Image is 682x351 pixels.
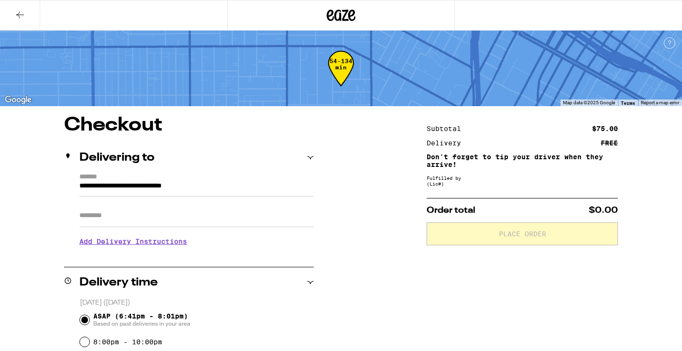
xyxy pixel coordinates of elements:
span: Map data ©2025 Google [563,100,615,105]
div: FREE [601,140,618,146]
div: 54-134 min [328,58,354,94]
img: Google [2,94,34,106]
div: $75.00 [592,125,618,132]
span: $0.00 [589,206,618,215]
span: ASAP (6:41pm - 8:01pm) [93,312,190,328]
div: Subtotal [427,125,468,132]
button: Place Order [427,222,618,245]
label: 8:00pm - 10:00pm [93,338,162,346]
p: We'll contact you at [PHONE_NUMBER] when we arrive [79,252,314,260]
div: Delivery [427,140,468,146]
span: Place Order [499,230,546,237]
h2: Delivering to [79,152,154,164]
span: Order total [427,206,475,215]
h2: Delivery time [79,277,158,288]
iframe: Opens a widget where you can find more information [620,322,672,346]
div: Fulfilled by (Lic# ) [427,175,618,186]
h1: Checkout [64,116,314,135]
span: Based on past deliveries in your area [93,320,190,328]
h3: Add Delivery Instructions [79,230,314,252]
a: Terms [621,100,635,106]
p: Don't forget to tip your driver when they arrive! [427,153,618,168]
a: Open this area in Google Maps (opens a new window) [2,94,34,106]
a: Report a map error [641,100,679,105]
p: [DATE] ([DATE]) [80,298,314,307]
